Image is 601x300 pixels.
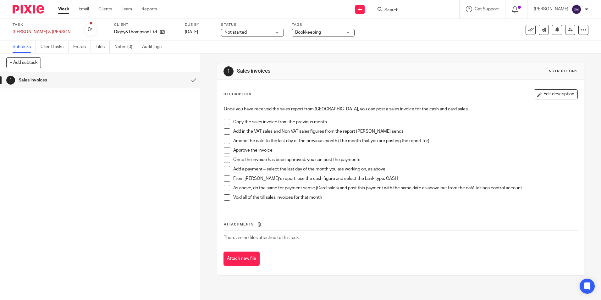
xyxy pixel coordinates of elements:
span: [DATE] [185,30,198,34]
label: Due by [185,22,213,27]
a: Subtasks [13,41,36,53]
span: Bookkeeping [295,30,321,35]
div: 1 [223,66,234,76]
div: Instructions [548,69,578,74]
p: Description [223,92,251,97]
label: Task [13,22,75,27]
a: Clients [98,6,112,12]
span: Attachments [224,223,254,226]
p: Copy the sales invoice from the previous month [233,119,577,125]
p: Once the invoice has been approved, you can post the payments [233,157,577,163]
img: svg%3E [571,4,582,14]
div: Digby &amp; Thompson - Sales Invoices [13,29,75,35]
a: Files [96,41,110,53]
label: Client [114,22,177,27]
small: /1 [91,28,94,32]
a: Work [58,6,69,12]
span: Not started [224,30,247,35]
a: Email [79,6,89,12]
label: Status [221,22,284,27]
a: Client tasks [41,41,69,53]
h1: Sales invoices [19,75,127,85]
p: Add in the VAT sales and Non VAT sales figures from the report [PERSON_NAME] sends [233,128,577,135]
p: As above, do the same for payment sense (Card sales) and post this payment with the same date as ... [233,185,577,191]
img: Pixie [13,5,44,14]
a: Audit logs [142,41,166,53]
div: [PERSON_NAME] & [PERSON_NAME] - Sales Invoices [13,29,75,35]
span: There are no files attached to this task. [224,236,300,240]
a: Emails [73,41,91,53]
a: Notes (0) [114,41,137,53]
button: Edit description [534,89,578,99]
p: Amend the date to the last day of the previous month (The month that you are posting the report for) [233,138,577,144]
p: From [PERSON_NAME]’s report, use the cash figure and select the bank type, CASH [233,175,577,182]
label: Tags [292,22,355,27]
p: Add a payment – select the last day of the month you are working on, as above. [233,166,577,172]
p: Once you have received the sales report from [GEOGRAPHIC_DATA], you can post a sales invoice for ... [224,106,577,112]
button: Attach new file [223,252,260,266]
p: Digby&Thompson Ltd [114,29,157,35]
button: + Add subtask [6,57,41,68]
p: Approve the invoice [233,147,577,153]
a: Team [122,6,132,12]
h1: Sales invoices [237,68,414,75]
div: 0 [88,26,94,33]
div: 1 [6,76,15,85]
a: Reports [141,6,157,12]
p: Void all of the till sales invoices for that month [233,194,577,201]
